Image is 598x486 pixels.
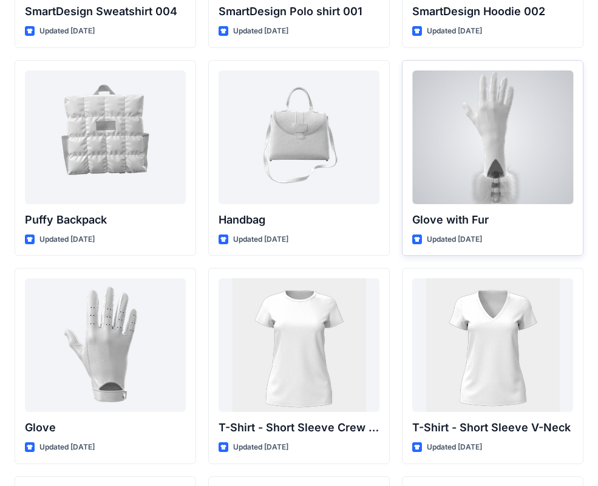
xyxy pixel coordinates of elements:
a: Handbag [219,70,379,204]
p: Updated [DATE] [233,233,288,246]
a: T-Shirt - Short Sleeve Crew Neck [219,278,379,412]
p: Glove with Fur [412,211,573,228]
p: Updated [DATE] [233,441,288,454]
a: Puffy Backpack [25,70,186,204]
p: SmartDesign Polo shirt 001 [219,3,379,20]
p: T-Shirt - Short Sleeve Crew Neck [219,419,379,436]
p: Updated [DATE] [427,25,482,38]
p: Updated [DATE] [427,441,482,454]
p: Updated [DATE] [233,25,288,38]
p: Puffy Backpack [25,211,186,228]
a: Glove with Fur [412,70,573,204]
p: Updated [DATE] [39,233,95,246]
p: SmartDesign Hoodie 002 [412,3,573,20]
p: Updated [DATE] [39,441,95,454]
p: T-Shirt - Short Sleeve V-Neck [412,419,573,436]
p: Updated [DATE] [427,233,482,246]
p: Glove [25,419,186,436]
a: Glove [25,278,186,412]
a: T-Shirt - Short Sleeve V-Neck [412,278,573,412]
p: Handbag [219,211,379,228]
p: Updated [DATE] [39,25,95,38]
p: SmartDesign Sweatshirt 004 [25,3,186,20]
